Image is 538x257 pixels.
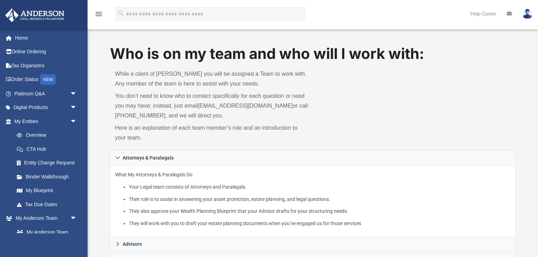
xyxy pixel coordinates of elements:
[10,156,88,170] a: Entity Change Request
[129,219,510,228] li: They will work with you to draft your estate planning documents when you’ve engaged us for those ...
[10,128,88,142] a: Overview
[5,31,88,45] a: Home
[5,87,88,101] a: Platinum Q&Aarrow_drop_down
[10,184,84,198] a: My Blueprint
[123,155,174,160] span: Attorneys & Paralegals
[110,150,515,165] a: Attorneys & Paralegals
[10,197,88,211] a: Tax Due Dates
[10,142,88,156] a: CTA Hub
[5,73,88,87] a: Order StatusNEW
[70,101,84,115] span: arrow_drop_down
[110,165,515,237] div: Attorneys & Paralegals
[129,195,510,204] li: Their role is to assist in answering your asset protection, estate planning, and legal questions.
[115,91,308,121] p: You don’t need to know who to contact specifically for each question or need you may have; instea...
[110,43,515,64] h1: Who is on my team and who will I work with:
[95,13,103,18] a: menu
[117,9,125,17] i: search
[115,123,308,143] p: Here is an explanation of each team member’s role and an introduction to your team.
[522,9,533,19] img: User Pic
[70,211,84,226] span: arrow_drop_down
[70,87,84,101] span: arrow_drop_down
[5,211,84,225] a: My Anderson Teamarrow_drop_down
[70,114,84,129] span: arrow_drop_down
[5,114,88,128] a: My Entitiesarrow_drop_down
[40,74,56,85] div: NEW
[129,207,510,216] li: They also approve your Wealth Planning Blueprint that your Advisor drafts for your structuring ne...
[115,170,510,228] p: What My Attorneys & Paralegals Do:
[198,103,293,109] a: [EMAIL_ADDRESS][DOMAIN_NAME]
[3,8,67,22] img: Anderson Advisors Platinum Portal
[115,69,308,89] p: While a client of [PERSON_NAME] you will be assigned a Team to work with. Any member of the team ...
[5,45,88,59] a: Online Ordering
[5,59,88,73] a: Tax Organizers
[10,225,81,239] a: My Anderson Team
[123,242,142,246] span: Advisors
[5,101,88,115] a: Digital Productsarrow_drop_down
[129,183,510,191] li: Your Legal team consists of Attorneys and Paralegals.
[95,10,103,18] i: menu
[110,237,515,252] a: Advisors
[10,170,88,184] a: Binder Walkthrough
